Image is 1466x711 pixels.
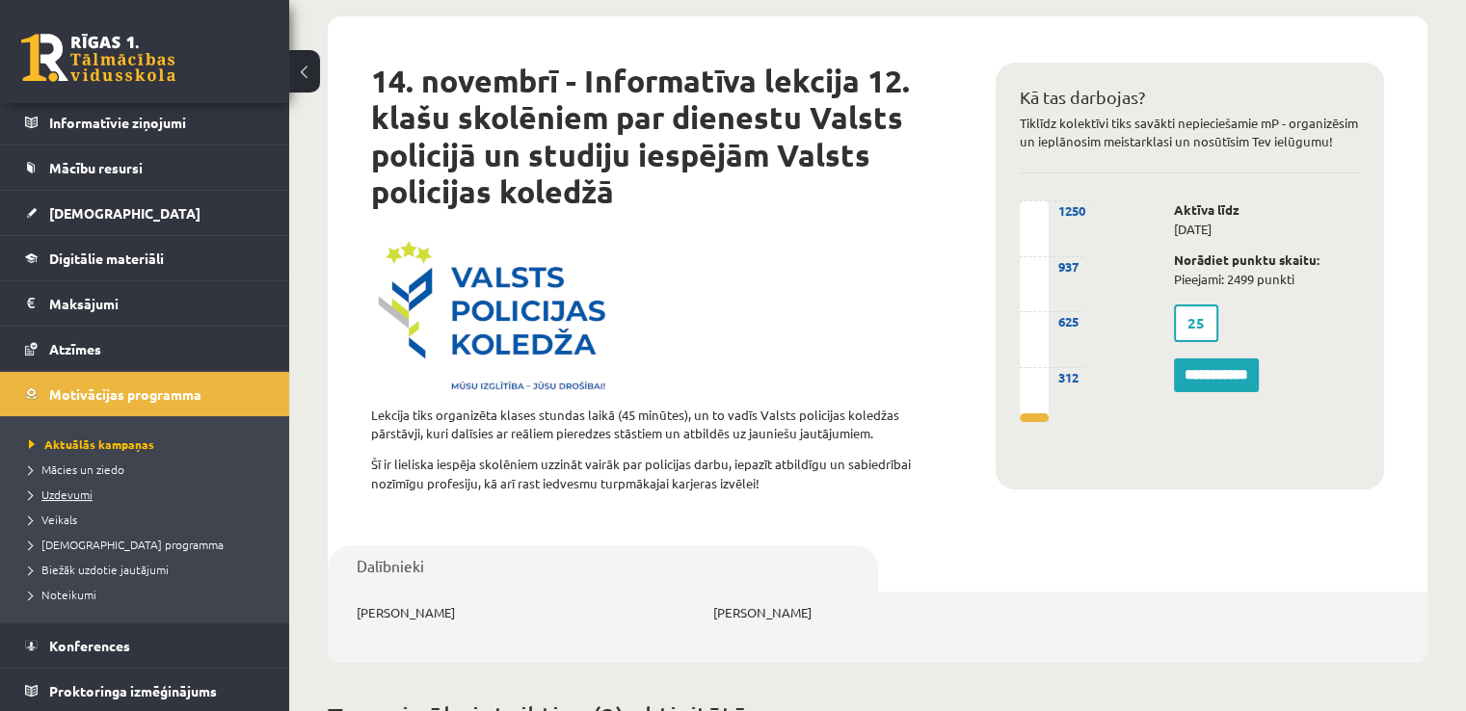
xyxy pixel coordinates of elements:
span: Mācību resursi [49,159,143,176]
span: Noteikumi [29,587,96,602]
strong: Norādiet punktu skaitu: [1174,251,1319,268]
span: Proktoringa izmēģinājums [49,682,217,699]
span: Konferences [49,637,130,654]
span: Uzdevumi [29,487,93,502]
div: 312 [1020,367,1083,387]
a: Digitālie materiāli [25,236,265,280]
label: 25 [1174,304,1218,342]
a: Aktuālās kampaņas [29,435,270,453]
p: [PERSON_NAME] [713,603,1041,622]
span: Digitālie materiāli [49,250,164,267]
a: Mācies un ziedo [29,461,270,478]
h1: 14. novembrī - Informatīva lekcija 12. klašu skolēniem par dienestu Valsts policijā un studiju ie... [371,63,938,211]
span: [DEMOGRAPHIC_DATA] programma [29,537,224,552]
div: 937 [1020,256,1083,276]
h2: Kā tas darbojas? [1020,87,1360,108]
span: [DEMOGRAPHIC_DATA] [49,204,200,222]
a: Motivācijas programma [25,372,265,416]
a: Rīgas 1. Tālmācības vidusskola [21,34,175,82]
span: Atzīmes [49,340,101,357]
a: Konferences [25,623,265,668]
a: Noteikumi [29,586,270,603]
a: Informatīvie ziņojumi [25,100,265,145]
span: Biežāk uzdotie jautājumi [29,562,169,577]
p: [DATE] [1174,200,1360,239]
div: 1250 [1020,200,1090,221]
span: Veikals [29,512,77,527]
a: Atzīmes [25,327,265,371]
strong: Aktīva līdz [1174,201,1239,218]
span: Mācies un ziedo [29,461,124,477]
legend: Maksājumi [49,281,265,326]
a: Maksājumi [25,281,265,326]
p: Pieejami: 2499 punkti [1174,250,1360,289]
legend: Informatīvie ziņojumi [49,100,265,145]
span: Aktuālās kampaņas [29,436,154,452]
a: Biežāk uzdotie jautājumi [29,561,270,578]
img: image001.png [371,240,608,394]
a: Uzdevumi [29,486,270,503]
a: [DEMOGRAPHIC_DATA] [25,191,265,235]
div: 625 [1020,311,1083,331]
p: Lekcija tiks organizēta klases stundas laikā (45 minūtes), un to vadīs Valsts policijas koledžas ... [371,406,938,444]
span: Motivācijas programma [49,385,201,403]
a: Dalībnieki [328,545,878,593]
a: Mācību resursi [25,145,265,190]
p: Šī ir lieliska iespēja skolēniem uzzināt vairāk par policijas darbu, iepazīt atbildīgu un sabiedr... [371,455,938,493]
a: Veikals [29,511,270,528]
p: [PERSON_NAME] [357,603,684,622]
a: [DEMOGRAPHIC_DATA] programma [29,536,270,553]
p: Tiklīdz kolektīvi tiks savākti nepieciešamie mP - organizēsim un ieplānosim meistarklasi un nosūt... [1020,114,1360,152]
